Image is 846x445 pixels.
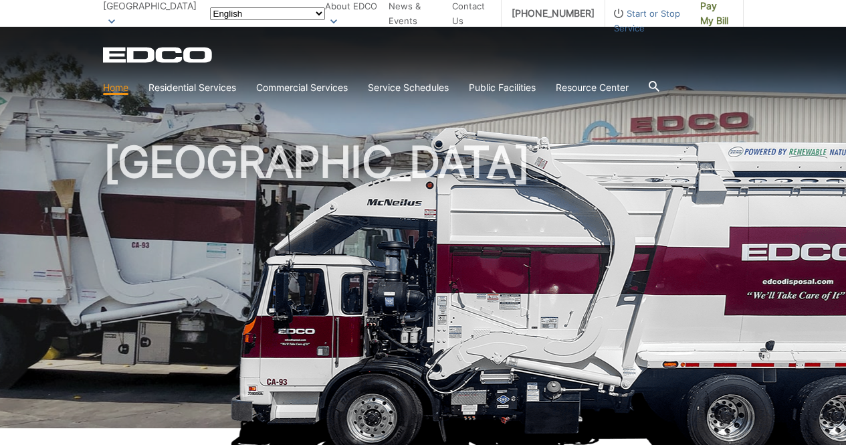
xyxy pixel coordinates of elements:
[103,80,128,95] a: Home
[469,80,536,95] a: Public Facilities
[556,80,629,95] a: Resource Center
[103,141,744,434] h1: [GEOGRAPHIC_DATA]
[103,47,214,63] a: EDCD logo. Return to the homepage.
[256,80,348,95] a: Commercial Services
[368,80,449,95] a: Service Schedules
[148,80,236,95] a: Residential Services
[210,7,325,20] select: Select a language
